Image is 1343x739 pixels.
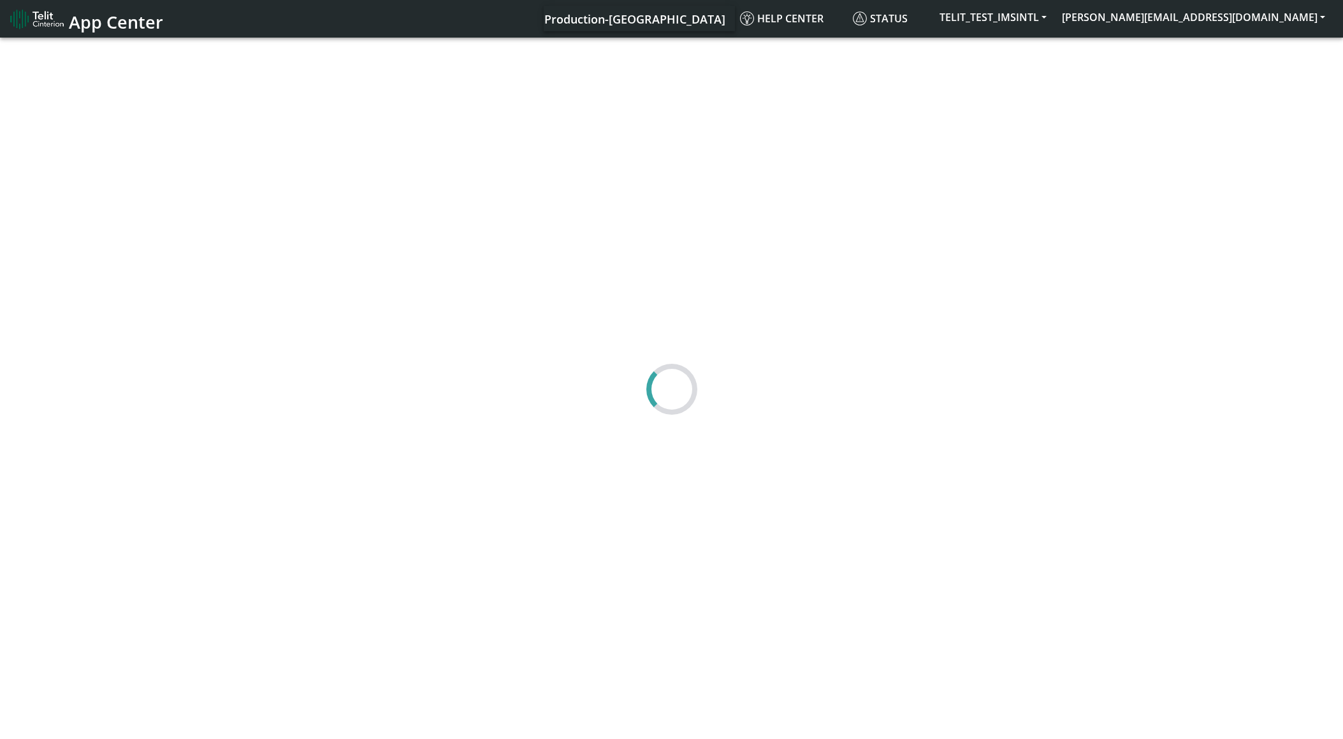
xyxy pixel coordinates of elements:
a: Your current platform instance [544,6,725,31]
a: App Center [10,5,161,32]
a: Status [848,6,932,31]
span: Production-[GEOGRAPHIC_DATA] [544,11,725,27]
button: [PERSON_NAME][EMAIL_ADDRESS][DOMAIN_NAME] [1054,6,1333,29]
img: logo-telit-cinterion-gw-new.png [10,9,64,29]
img: knowledge.svg [740,11,754,25]
span: Status [853,11,908,25]
img: status.svg [853,11,867,25]
a: Help center [735,6,848,31]
span: Help center [740,11,824,25]
span: App Center [69,10,163,34]
button: TELIT_TEST_IMSINTL [932,6,1054,29]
